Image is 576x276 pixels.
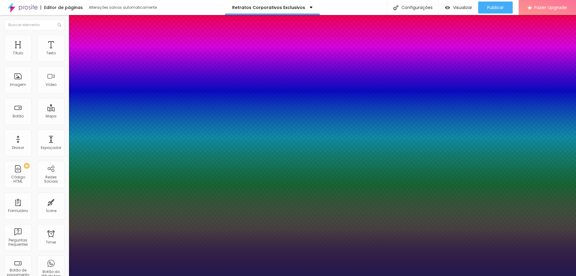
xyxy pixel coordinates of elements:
button: Publicar [478,2,513,14]
div: Mapa [46,114,56,118]
div: Vídeo [46,83,56,87]
span: Publicar [487,5,504,10]
img: Icone [58,23,61,27]
button: Visualizar [439,2,478,14]
span: Fazer Upgrade [534,5,567,10]
div: Botão [13,114,24,118]
img: view-1.svg [445,5,450,10]
div: Texto [46,51,56,55]
img: Icone [393,5,398,10]
div: Editor de páginas [40,5,83,10]
input: Buscar elemento [4,20,64,30]
span: Visualizar [453,5,472,10]
div: Alterações salvas automaticamente [89,6,158,9]
div: Divisor [12,146,24,150]
div: Timer [46,240,56,244]
div: Perguntas frequentes [6,238,30,247]
div: Imagem [10,83,26,87]
div: Código HTML [6,175,30,184]
div: Título [13,51,23,55]
div: Redes Sociais [39,175,63,184]
div: Ícone [46,209,56,213]
div: Espaçador [41,146,61,150]
p: Retratos Corporativos Exclusivos [232,5,305,10]
div: Formulário [8,209,28,213]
